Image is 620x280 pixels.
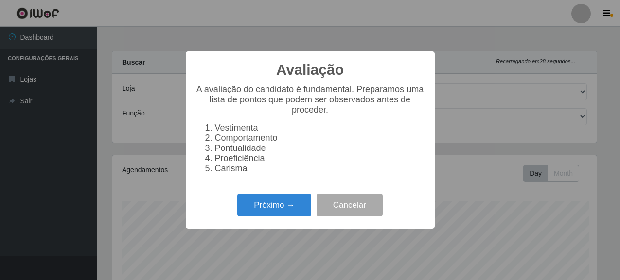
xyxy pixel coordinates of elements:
[215,123,425,133] li: Vestimenta
[276,61,344,79] h2: Avaliação
[237,194,311,216] button: Próximo →
[195,84,425,115] p: A avaliação do candidato é fundamental. Preparamos uma lista de pontos que podem ser observados a...
[215,153,425,164] li: Proeficiência
[215,164,425,174] li: Carisma
[317,194,383,216] button: Cancelar
[215,133,425,143] li: Comportamento
[215,143,425,153] li: Pontualidade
